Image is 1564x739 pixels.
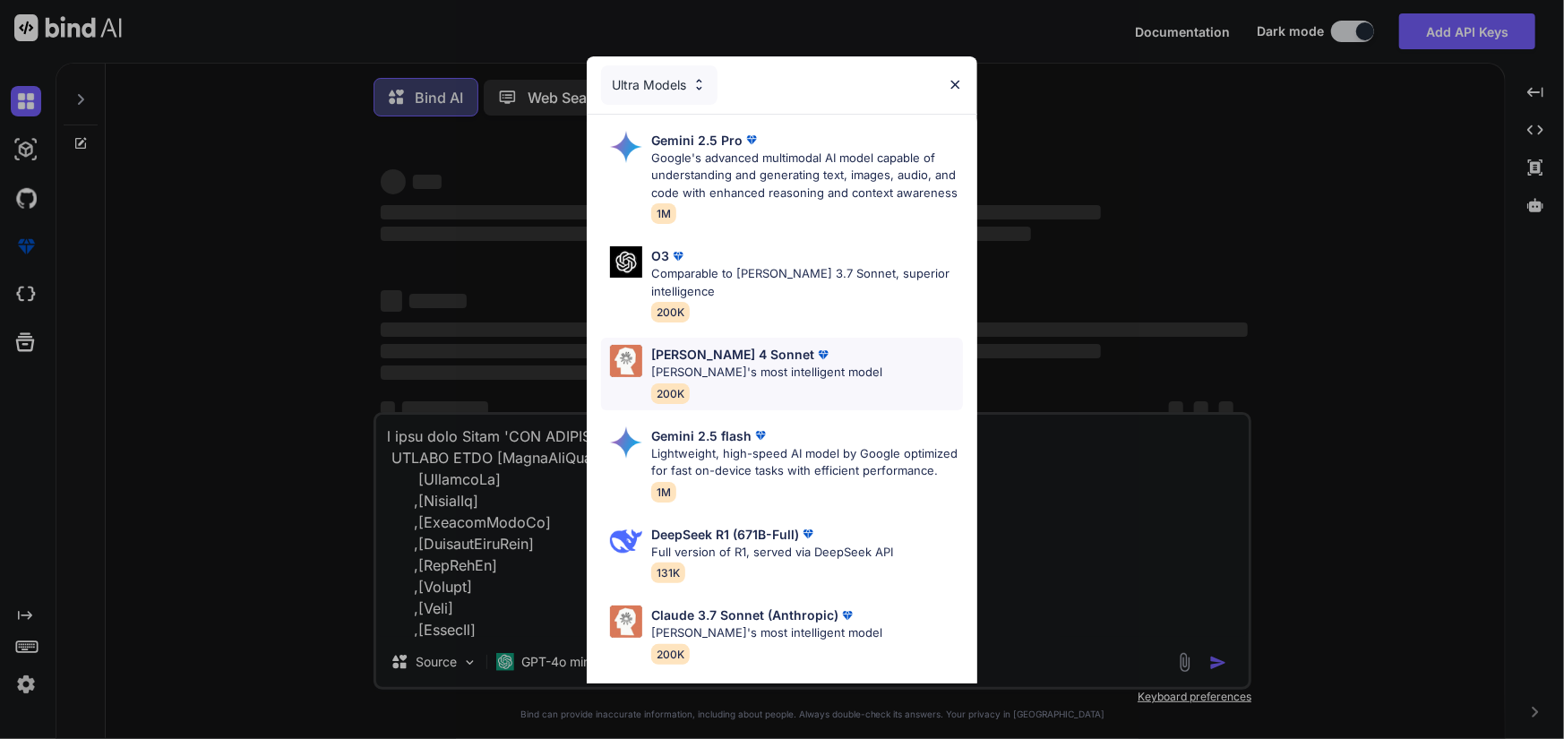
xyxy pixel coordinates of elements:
[610,426,642,459] img: Pick Models
[651,563,685,583] span: 131K
[814,346,832,364] img: premium
[651,426,752,445] p: Gemini 2.5 flash
[651,150,964,202] p: Google's advanced multimodal AI model capable of understanding and generating text, images, audio...
[651,131,743,150] p: Gemini 2.5 Pro
[743,131,761,149] img: premium
[651,544,893,562] p: Full version of R1, served via DeepSeek API
[610,525,642,557] img: Pick Models
[651,203,676,224] span: 1M
[651,624,882,642] p: [PERSON_NAME]'s most intelligent model
[651,644,690,665] span: 200K
[838,606,856,624] img: premium
[610,606,642,638] img: Pick Models
[799,525,817,543] img: premium
[651,525,799,544] p: DeepSeek R1 (671B-Full)
[752,426,769,444] img: premium
[651,345,814,364] p: [PERSON_NAME] 4 Sonnet
[651,364,882,382] p: [PERSON_NAME]'s most intelligent model
[669,247,687,265] img: premium
[610,131,642,163] img: Pick Models
[651,246,669,265] p: O3
[651,482,676,503] span: 1M
[651,265,964,300] p: Comparable to [PERSON_NAME] 3.7 Sonnet, superior intelligence
[610,246,642,278] img: Pick Models
[692,77,707,92] img: Pick Models
[610,345,642,377] img: Pick Models
[651,445,964,480] p: Lightweight, high-speed AI model by Google optimized for fast on-device tasks with efficient perf...
[601,65,718,105] div: Ultra Models
[948,77,963,92] img: close
[651,302,690,322] span: 200K
[651,383,690,404] span: 200K
[651,606,838,624] p: Claude 3.7 Sonnet (Anthropic)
